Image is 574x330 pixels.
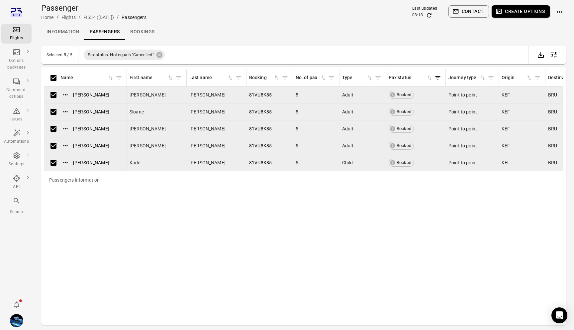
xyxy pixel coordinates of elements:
[41,3,146,13] h1: Passenger
[448,91,477,98] span: Point to point
[327,73,336,83] span: Filter by no. of pax
[130,74,174,82] div: Sort by first name in ascending order
[61,15,76,20] a: Flights
[60,90,70,100] button: Actions
[4,209,29,216] div: Search
[125,24,160,40] a: Bookings
[502,91,510,98] span: KEF
[117,13,119,21] li: /
[296,159,298,166] span: 5
[189,91,226,98] span: [PERSON_NAME]
[342,91,353,98] span: Adult
[41,15,54,20] a: Home
[412,12,423,19] div: 08:18
[280,73,290,83] span: Filter by booking
[1,24,32,44] a: Flights
[1,76,32,102] a: Communi-cations
[502,108,510,115] span: KEF
[1,195,32,217] button: Search
[130,91,166,98] span: [PERSON_NAME]
[448,108,477,115] span: Point to point
[389,74,426,82] div: Pax status
[56,13,59,21] li: /
[47,53,73,57] div: Selected 5 / 5
[448,125,477,132] span: Point to point
[548,142,557,149] span: BRU
[60,158,70,168] button: Actions
[84,50,165,60] div: Pax status: Not equals "Cancelled"
[174,73,184,83] button: Filter by first name
[296,108,298,115] span: 5
[448,5,489,18] button: Contact
[60,141,70,151] button: Actions
[73,109,109,114] a: [PERSON_NAME]
[1,127,32,147] a: Automations
[60,124,70,134] button: Actions
[448,74,486,82] div: Sort by journey type in ascending order
[234,73,243,83] span: Filter by last name
[189,159,226,166] span: [PERSON_NAME]
[60,107,70,117] button: Actions
[502,74,532,82] div: Sort by origin in ascending order
[60,74,107,82] div: Name
[41,13,146,21] nav: Breadcrumbs
[394,142,414,149] span: Booked
[130,74,174,82] span: First name
[502,125,510,132] span: KEF
[4,116,29,123] div: Issues
[433,73,443,83] button: Filter by pax status
[249,74,273,82] div: Booking
[548,74,572,82] div: Destination
[548,159,557,166] span: BRU
[296,125,298,132] span: 5
[249,74,280,82] span: Booking
[130,159,141,166] span: Kade
[122,14,146,21] div: Passengers
[41,24,84,40] a: Information
[4,138,29,145] div: Automations
[342,159,353,166] span: Child
[10,314,23,327] img: shutterstock-1708408498.jpg
[83,15,114,20] a: FI554 ([DATE])
[4,35,29,42] div: Flights
[448,74,479,82] div: Journey type
[4,87,29,100] div: Communi-cations
[534,48,547,62] div: Export data
[502,74,526,82] div: Origin
[7,311,26,330] button: Daníel Benediktsson
[1,172,32,192] a: API
[492,5,550,18] button: Create options
[60,74,114,82] span: Name
[373,73,383,83] button: Filter by type
[249,160,272,165] a: 81VU8K85
[486,73,496,83] button: Filter by journey type
[547,48,561,62] button: Open table configuration
[534,51,547,58] a: Export data
[41,24,566,40] div: Local navigation
[130,74,167,82] div: First name
[342,74,373,82] span: Type
[448,142,477,149] span: Point to point
[249,74,280,82] div: Sort by booking in descending order
[73,126,109,131] a: [PERSON_NAME]
[548,125,557,132] span: BRU
[60,74,114,82] div: Sort by name in ascending order
[249,92,272,97] a: 81VU8K85
[342,142,353,149] span: Adult
[73,160,109,165] a: [PERSON_NAME]
[389,74,433,82] span: Pax status
[249,143,272,148] a: 81VU8K85
[342,125,353,132] span: Adult
[296,74,320,82] div: No. of pax
[532,73,542,83] button: Filter by origin
[73,92,109,97] a: [PERSON_NAME]
[44,171,105,189] div: Passengers information
[189,142,226,149] span: [PERSON_NAME]
[1,105,32,125] a: Issues
[189,74,227,82] div: Last name
[114,73,124,83] button: Filter by name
